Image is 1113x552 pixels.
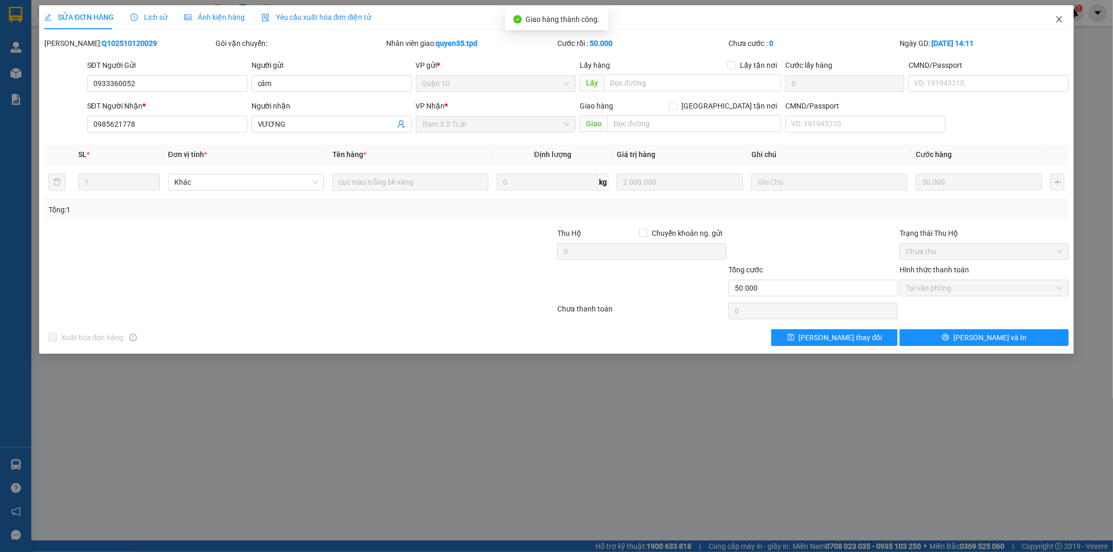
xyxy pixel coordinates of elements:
span: Chưa thu [906,244,1062,259]
div: Tổng: 1 [49,204,429,215]
span: Giá trị hàng [617,150,655,159]
div: SĐT Người Gửi [87,59,247,71]
div: VP gửi [416,59,576,71]
button: Close [1045,5,1074,34]
span: kg [598,174,608,190]
input: Dọc đường [604,75,781,91]
input: Dọc đường [607,115,781,132]
span: Tại văn phòng [906,280,1062,296]
span: clock-circle [130,14,138,21]
div: Người gửi [252,59,412,71]
div: Ngày GD: [900,38,1069,49]
span: Quận 10 [422,76,570,91]
div: Chưa thanh toán [557,303,728,321]
span: Lịch sử [130,13,167,21]
span: [PERSON_NAME] thay đổi [799,332,882,343]
div: Cước rồi : [557,38,726,49]
div: Trạng thái Thu Hộ [900,227,1069,239]
span: Giao hàng thành công. [526,15,600,23]
button: plus [1050,174,1064,190]
span: info-circle [129,334,137,341]
div: Chưa cước : [728,38,897,49]
span: Thu Hộ [557,229,581,237]
div: CMND/Passport [908,59,1069,71]
span: Khác [174,174,318,190]
b: Q102510120029 [102,39,157,47]
input: VD: Bàn, Ghế [332,174,488,190]
span: save [787,333,795,342]
span: picture [184,14,192,21]
div: SĐT Người Nhận [87,100,247,112]
input: Cước lấy hàng [785,75,904,92]
span: SỬA ĐƠN HÀNG [44,13,114,21]
b: 50.000 [590,39,613,47]
button: printer[PERSON_NAME] và In [900,329,1069,346]
span: Giao [580,115,607,132]
input: 0 [617,174,743,190]
input: 0 [916,174,1042,190]
div: Gói vận chuyển: [216,38,385,49]
th: Ghi chú [747,145,912,165]
div: Người nhận [252,100,412,112]
input: Ghi Chú [751,174,907,190]
span: Cước hàng [916,150,952,159]
button: delete [49,174,65,190]
button: save[PERSON_NAME] thay đổi [771,329,897,346]
label: Hình thức thanh toán [900,266,969,274]
b: 0 [769,39,773,47]
b: quyen35.tpd [436,39,478,47]
div: CMND/Passport [785,100,946,112]
span: Tên hàng [332,150,366,159]
span: printer [942,333,949,342]
span: Xuất hóa đơn hàng [57,332,128,343]
span: Giao hàng [580,102,613,110]
span: SL [78,150,87,159]
span: Trạm 3.5 TLài [422,116,570,132]
span: Lấy hàng [580,61,610,69]
span: check-circle [513,15,522,23]
div: [PERSON_NAME]: [44,38,213,49]
span: Đơn vị tính [168,150,207,159]
span: Chuyển khoản ng. gửi [648,227,726,239]
img: icon [261,14,270,22]
span: VP Nhận [416,102,445,110]
label: Cước lấy hàng [785,61,832,69]
span: close [1055,15,1063,23]
span: Lấy [580,75,604,91]
span: edit [44,14,52,21]
div: Nhân viên giao: [387,38,556,49]
span: user-add [397,120,405,128]
span: Lấy tận nơi [736,59,781,71]
span: [GEOGRAPHIC_DATA] tận nơi [677,100,781,112]
span: Tổng cước [728,266,763,274]
span: [PERSON_NAME] và In [953,332,1026,343]
span: Ảnh kiện hàng [184,13,245,21]
span: Yêu cầu xuất hóa đơn điện tử [261,13,372,21]
b: [DATE] 14:11 [931,39,974,47]
span: Định lượng [534,150,571,159]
